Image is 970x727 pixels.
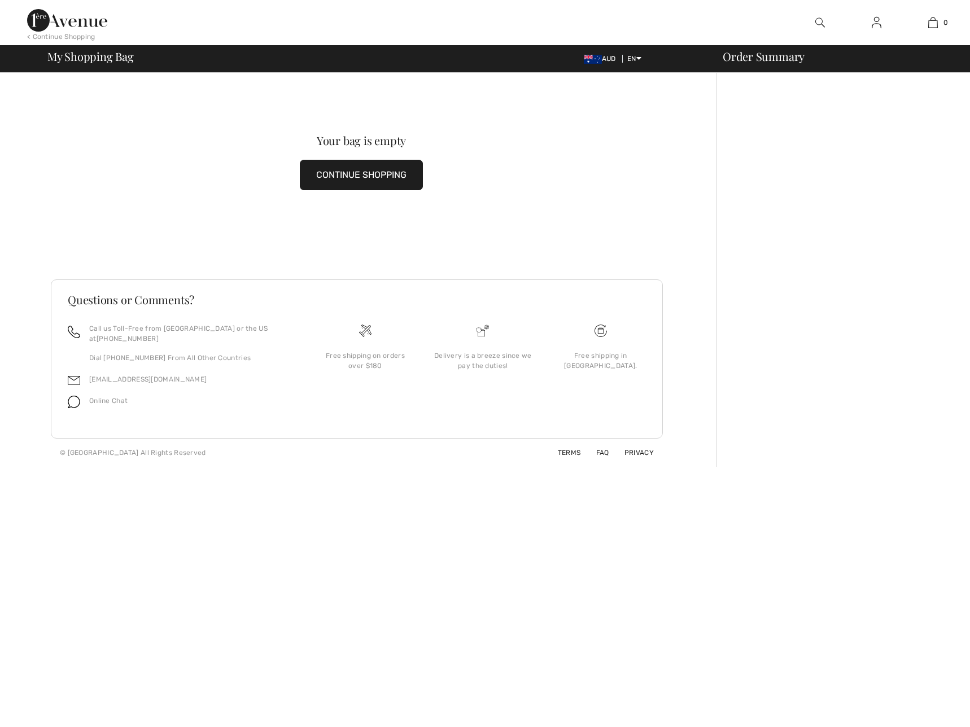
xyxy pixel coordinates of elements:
div: Order Summary [709,51,963,62]
div: Delivery is a breeze since we pay the duties! [433,351,532,371]
img: Australian Dollar [584,55,602,64]
h3: Questions or Comments? [68,294,646,305]
img: call [68,326,80,338]
a: [PHONE_NUMBER] [97,335,159,343]
img: Free shipping on orders over $180 [359,325,372,337]
div: Free shipping in [GEOGRAPHIC_DATA]. [551,351,650,371]
a: Privacy [611,449,654,457]
span: AUD [584,55,621,63]
a: Terms [544,449,581,457]
p: Call us Toll-Free from [GEOGRAPHIC_DATA] or the US at [89,323,293,344]
div: Free shipping on orders over $180 [316,351,415,371]
a: FAQ [583,449,609,457]
img: search the website [815,16,825,29]
p: Dial [PHONE_NUMBER] From All Other Countries [89,353,293,363]
span: My Shopping Bag [47,51,134,62]
img: My Info [872,16,881,29]
div: < Continue Shopping [27,32,95,42]
span: 0 [943,17,948,28]
span: EN [627,55,641,63]
span: Online Chat [89,397,128,405]
a: 0 [905,16,960,29]
img: Free shipping on orders over $180 [595,325,607,337]
a: [EMAIL_ADDRESS][DOMAIN_NAME] [89,375,207,383]
img: chat [68,396,80,408]
img: email [68,374,80,387]
img: 1ère Avenue [27,9,107,32]
div: © [GEOGRAPHIC_DATA] All Rights Reserved [60,448,206,458]
img: Delivery is a breeze since we pay the duties! [477,325,489,337]
a: Sign In [863,16,890,30]
img: My Bag [928,16,938,29]
button: CONTINUE SHOPPING [300,160,423,190]
div: Your bag is empty [82,135,641,146]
